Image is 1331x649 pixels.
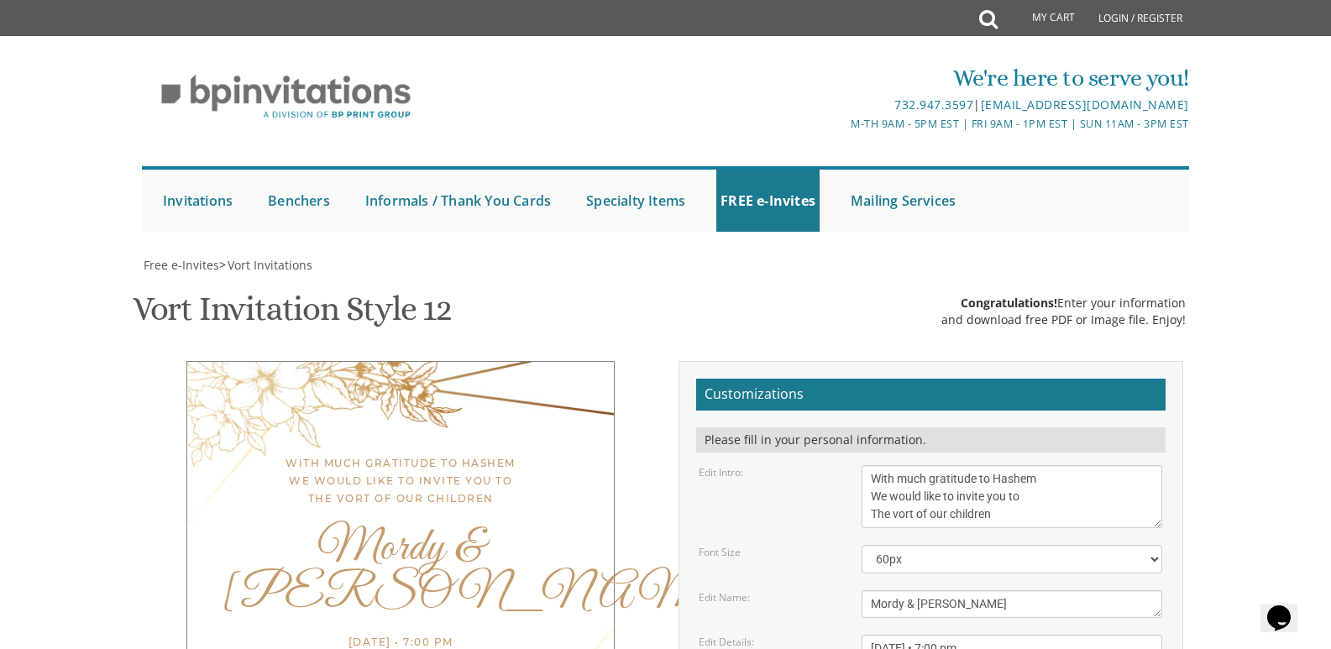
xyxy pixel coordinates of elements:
a: My Cart [996,2,1087,35]
textarea: With much gratitude to Hashem We would like to invite you to The vort of our children [862,465,1162,528]
a: Vort Invitations [226,257,312,273]
div: Enter your information [941,295,1186,311]
label: Edit Intro: [699,465,743,479]
div: With much gratitude to Hashem We would like to invite you to The vort of our children [221,454,580,507]
label: Edit Details: [699,635,754,649]
a: [EMAIL_ADDRESS][DOMAIN_NAME] [981,97,1189,113]
div: Please fill in your personal information. [696,427,1166,453]
a: FREE e-Invites [716,170,820,232]
a: Benchers [264,170,334,232]
div: We're here to serve you! [492,61,1189,95]
span: Congratulations! [961,295,1057,311]
h1: Vort Invitation Style 12 [133,290,452,340]
span: > [219,257,312,273]
div: and download free PDF or Image file. Enjoy! [941,311,1186,328]
div: M-Th 9am - 5pm EST | Fri 9am - 1pm EST | Sun 11am - 3pm EST [492,115,1189,133]
a: Mailing Services [846,170,960,232]
div: | [492,95,1189,115]
a: 732.947.3597 [894,97,973,113]
img: BP Invitation Loft [142,62,430,132]
a: Free e-Invites [142,257,219,273]
span: Free e-Invites [144,257,219,273]
a: Informals / Thank You Cards [361,170,555,232]
span: Vort Invitations [228,257,312,273]
a: Invitations [159,170,237,232]
textarea: [PERSON_NAME] & [PERSON_NAME] [862,590,1162,618]
label: Edit Name: [699,590,750,605]
h2: Customizations [696,379,1166,411]
a: Specialty Items [582,170,689,232]
iframe: chat widget [1260,582,1314,632]
label: Font Size [699,545,741,559]
div: Mordy & [PERSON_NAME] [221,526,580,618]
